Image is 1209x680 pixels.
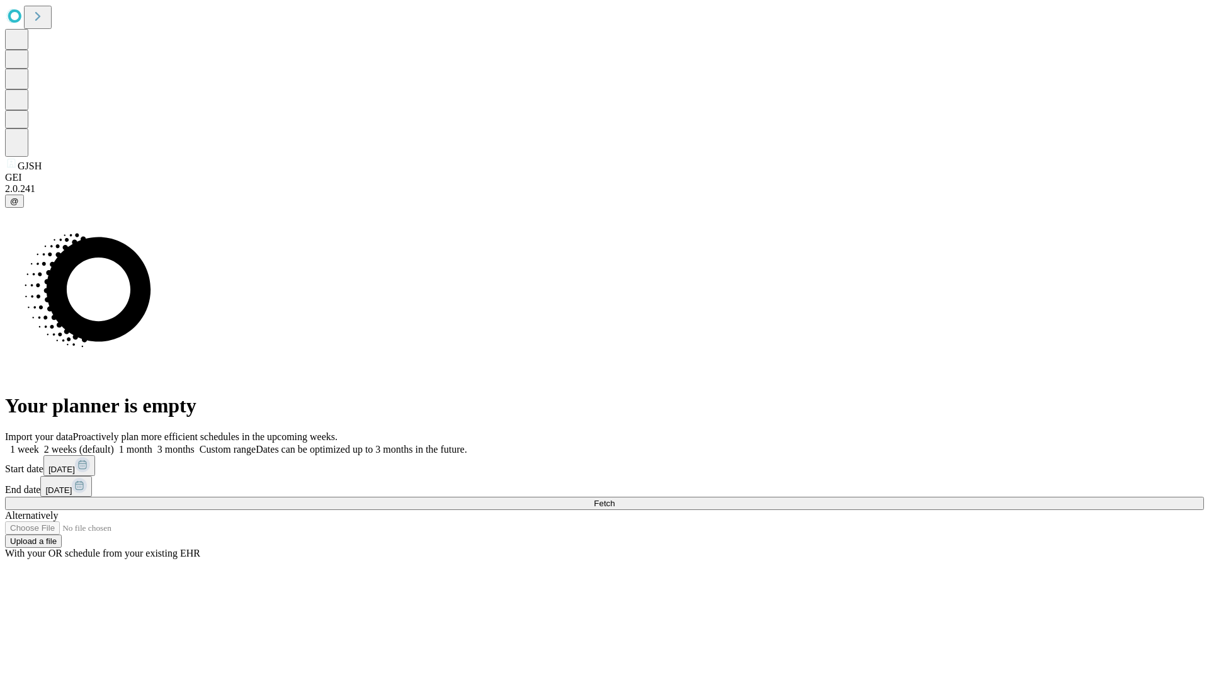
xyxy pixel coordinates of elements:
div: GEI [5,172,1204,183]
button: Upload a file [5,535,62,548]
button: [DATE] [40,476,92,497]
span: 1 month [119,444,152,455]
span: 1 week [10,444,39,455]
span: 3 months [157,444,195,455]
span: Fetch [594,499,615,508]
button: Fetch [5,497,1204,510]
div: Start date [5,455,1204,476]
span: 2 weeks (default) [44,444,114,455]
span: @ [10,196,19,206]
div: End date [5,476,1204,497]
span: Dates can be optimized up to 3 months in the future. [256,444,467,455]
span: [DATE] [45,485,72,495]
span: Alternatively [5,510,58,521]
div: 2.0.241 [5,183,1204,195]
span: [DATE] [48,465,75,474]
h1: Your planner is empty [5,394,1204,417]
span: GJSH [18,161,42,171]
span: Import your data [5,431,73,442]
button: [DATE] [43,455,95,476]
button: @ [5,195,24,208]
span: With your OR schedule from your existing EHR [5,548,200,558]
span: Proactively plan more efficient schedules in the upcoming weeks. [73,431,338,442]
span: Custom range [200,444,256,455]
